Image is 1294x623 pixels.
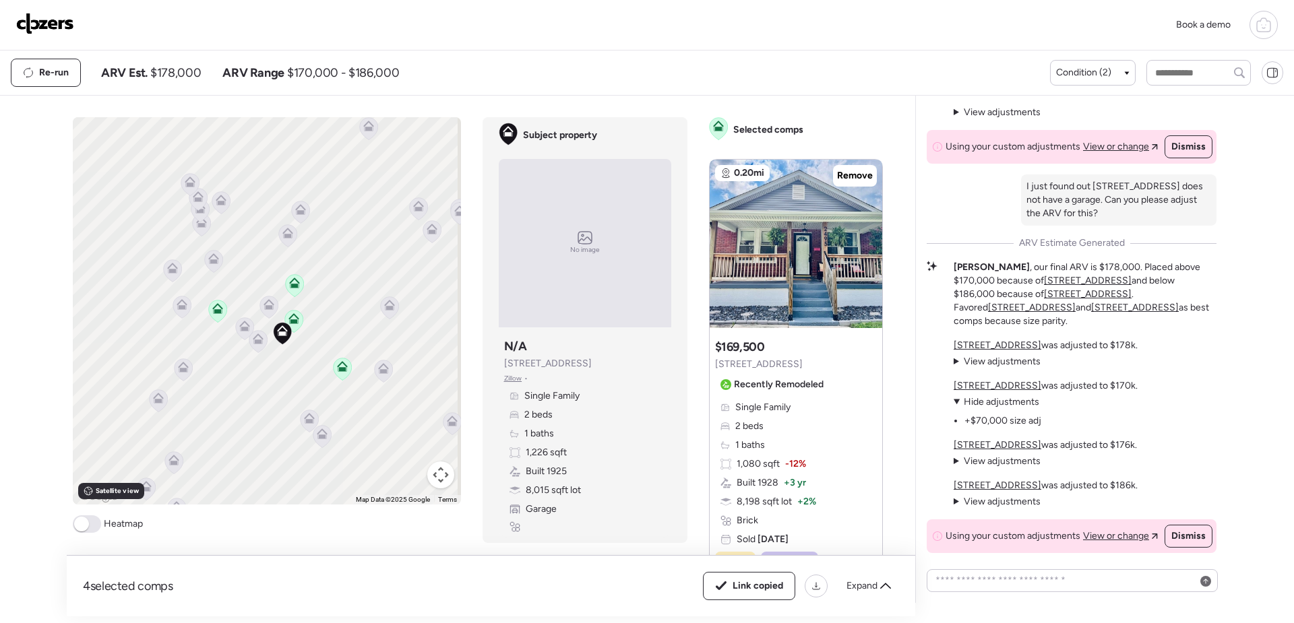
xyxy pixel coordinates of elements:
[1083,529,1149,543] span: View or change
[954,395,1041,409] summary: Hide adjustments
[737,533,789,546] span: Sold
[526,465,567,478] span: Built 1925
[101,65,148,81] span: ARV Est.
[954,339,1041,351] a: [STREET_ADDRESS]
[964,356,1041,367] span: View adjustments
[524,408,553,422] span: 2 beds
[39,66,69,79] span: Re-run
[1083,529,1158,543] a: View or change
[797,495,816,509] span: + 2%
[715,358,803,371] span: [STREET_ADDRESS]
[954,438,1137,452] p: was adjusted to $176k.
[1091,302,1179,313] a: [STREET_ADDRESS]
[735,438,765,452] span: 1 baths
[954,480,1041,491] a: [STREET_ADDRESS]
[1056,66,1111,79] span: Condition (2)
[1171,529,1206,543] span: Dismiss
[954,479,1138,492] p: was adjusted to $186k.
[954,495,1041,509] summary: View adjustments
[526,502,557,516] span: Garage
[784,476,806,490] span: + 3 yr
[737,514,758,527] span: Brick
[570,244,600,255] span: No image
[526,484,581,497] span: 8,015 sqft lot
[964,106,1041,118] span: View adjustments
[954,106,1041,119] summary: View adjustments
[954,339,1138,352] p: was adjusted to $178k.
[1026,180,1211,220] p: I just found out [STREET_ADDRESS] does not have a garage. Can you please adjust the ARV for this?
[737,495,792,509] span: 8,198 sqft lot
[356,496,430,503] span: Map Data ©2025 Google
[96,486,139,496] span: Satellite view
[954,455,1041,468] summary: View adjustments
[964,455,1041,467] span: View adjustments
[83,578,173,594] span: 4 selected comps
[988,302,1076,313] a: [STREET_ADDRESS]
[1044,275,1132,286] a: [STREET_ADDRESS]
[737,476,778,490] span: Built 1928
[150,65,201,81] span: $178,000
[777,553,813,566] span: Non-flip
[287,65,399,81] span: $170,000 - $186,000
[735,420,764,433] span: 2 beds
[954,355,1041,368] summary: View adjustments
[735,401,791,414] span: Single Family
[785,457,806,471] span: -12%
[524,373,528,384] span: •
[526,446,567,459] span: 1,226 sqft
[438,496,457,503] a: Terms (opens in new tab)
[954,380,1041,391] a: [STREET_ADDRESS]
[837,169,873,183] span: Remove
[734,378,824,391] span: Recently Remodeled
[946,140,1080,154] span: Using your custom adjustments
[731,553,750,566] span: Sold
[946,529,1080,543] span: Using your custom adjustments
[504,357,592,370] span: [STREET_ADDRESS]
[1083,140,1158,154] a: View or change
[1171,140,1206,154] span: Dismiss
[733,579,783,593] span: Link copied
[756,533,789,545] span: [DATE]
[964,414,1041,428] li: +$70,000 size adj
[504,338,527,354] h3: N/A
[222,65,284,81] span: ARV Range
[524,389,580,403] span: Single Family
[715,339,765,355] h3: $169,500
[76,487,121,504] a: Open this area in Google Maps (opens a new window)
[1083,140,1149,154] span: View or change
[427,461,454,488] button: Map camera controls
[964,396,1039,407] span: Hide adjustments
[524,427,554,440] span: 1 baths
[846,579,877,593] span: Expand
[954,379,1138,393] p: was adjusted to $170k.
[734,166,764,180] span: 0.20mi
[733,123,803,137] span: Selected comps
[504,373,522,384] span: Zillow
[1044,288,1132,300] a: [STREET_ADDRESS]
[523,129,597,142] span: Subject property
[954,439,1041,451] a: [STREET_ADDRESS]
[76,487,121,504] img: Google
[954,261,1030,273] strong: [PERSON_NAME]
[964,496,1041,507] span: View adjustments
[737,457,780,471] span: 1,080 sqft
[104,517,143,531] span: Heatmap
[1176,19,1231,30] span: Book a demo
[954,261,1216,328] p: , our final ARV is $178,000. Placed above $170,000 because of and below $186,000 because of . Fav...
[16,13,74,34] img: Logo
[1019,236,1125,250] span: ARV Estimate Generated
